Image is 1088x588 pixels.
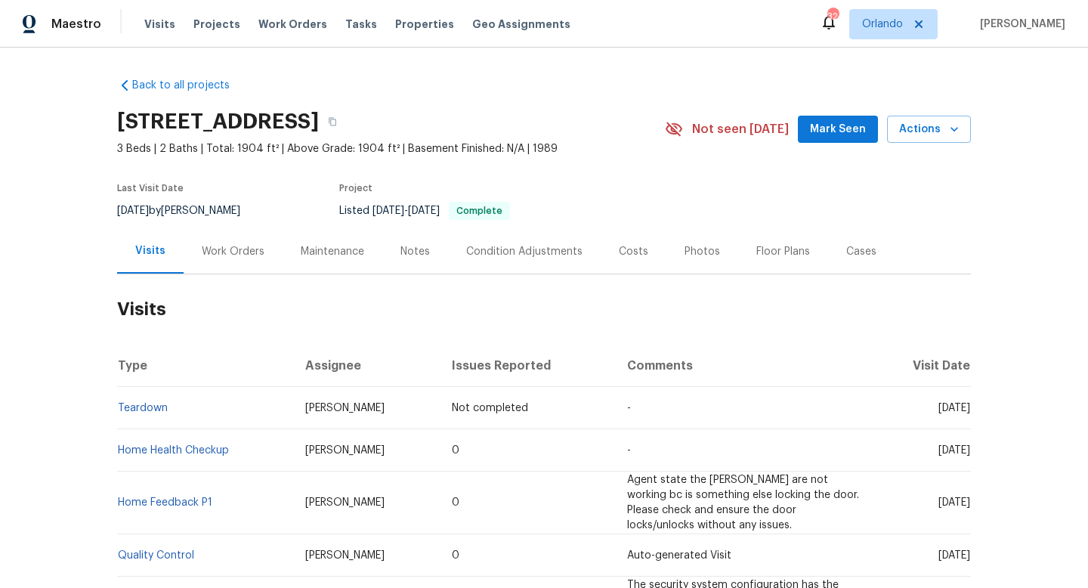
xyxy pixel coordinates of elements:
button: Copy Address [319,108,346,135]
span: [PERSON_NAME] [974,17,1065,32]
span: 0 [452,445,459,456]
span: [PERSON_NAME] [305,403,385,413]
div: Condition Adjustments [466,244,583,259]
div: by [PERSON_NAME] [117,202,258,220]
span: Auto-generated Visit [627,550,731,561]
span: Mark Seen [810,120,866,139]
div: 32 [827,9,838,24]
div: Work Orders [202,244,264,259]
button: Actions [887,116,971,144]
button: Mark Seen [798,116,878,144]
span: Geo Assignments [472,17,570,32]
th: Type [117,345,293,387]
th: Visit Date [871,345,971,387]
th: Issues Reported [440,345,614,387]
span: [PERSON_NAME] [305,445,385,456]
div: Maintenance [301,244,364,259]
span: Listed [339,206,510,216]
span: [DATE] [938,445,970,456]
span: [PERSON_NAME] [305,550,385,561]
span: Visits [144,17,175,32]
h2: [STREET_ADDRESS] [117,114,319,129]
span: [DATE] [408,206,440,216]
span: 0 [452,550,459,561]
a: Home Health Checkup [118,445,229,456]
div: Costs [619,244,648,259]
a: Teardown [118,403,168,413]
span: [DATE] [938,403,970,413]
div: Notes [400,244,430,259]
span: Project [339,184,372,193]
span: Not seen [DATE] [692,122,789,137]
span: Not completed [452,403,528,413]
span: Tasks [345,19,377,29]
span: Agent state the [PERSON_NAME] are not working bc is something else locking the door. Please check... [627,475,859,531]
div: Visits [135,243,165,258]
span: 3 Beds | 2 Baths | Total: 1904 ft² | Above Grade: 1904 ft² | Basement Finished: N/A | 1989 [117,141,665,156]
span: - [627,445,631,456]
span: Projects [193,17,240,32]
span: 0 [452,497,459,508]
div: Photos [685,244,720,259]
span: - [627,403,631,413]
span: [DATE] [938,497,970,508]
h2: Visits [117,274,971,345]
div: Floor Plans [756,244,810,259]
div: Cases [846,244,876,259]
span: - [372,206,440,216]
th: Comments [615,345,871,387]
span: Last Visit Date [117,184,184,193]
a: Back to all projects [117,78,262,93]
span: Actions [899,120,959,139]
span: Complete [450,206,508,215]
span: [PERSON_NAME] [305,497,385,508]
span: Maestro [51,17,101,32]
span: [DATE] [117,206,149,216]
a: Quality Control [118,550,194,561]
span: [DATE] [372,206,404,216]
span: Work Orders [258,17,327,32]
th: Assignee [293,345,440,387]
span: Orlando [862,17,903,32]
span: Properties [395,17,454,32]
span: [DATE] [938,550,970,561]
a: Home Feedback P1 [118,497,212,508]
